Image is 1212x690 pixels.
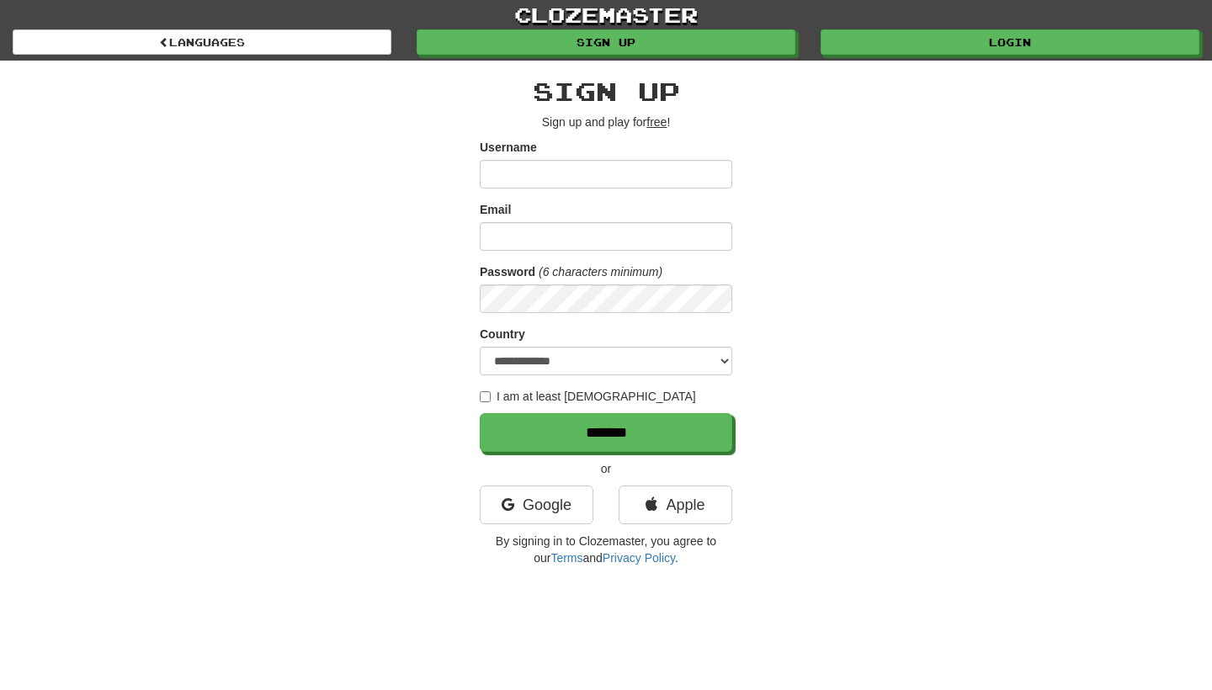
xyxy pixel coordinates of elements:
[646,115,667,129] u: free
[480,326,525,342] label: Country
[480,114,732,130] p: Sign up and play for !
[619,486,732,524] a: Apple
[539,265,662,279] em: (6 characters minimum)
[603,551,675,565] a: Privacy Policy
[480,263,535,280] label: Password
[480,201,511,218] label: Email
[480,460,732,477] p: or
[480,139,537,156] label: Username
[13,29,391,55] a: Languages
[550,551,582,565] a: Terms
[480,77,732,105] h2: Sign up
[480,533,732,566] p: By signing in to Clozemaster, you agree to our and .
[417,29,795,55] a: Sign up
[821,29,1199,55] a: Login
[480,391,491,402] input: I am at least [DEMOGRAPHIC_DATA]
[480,388,696,405] label: I am at least [DEMOGRAPHIC_DATA]
[480,486,593,524] a: Google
